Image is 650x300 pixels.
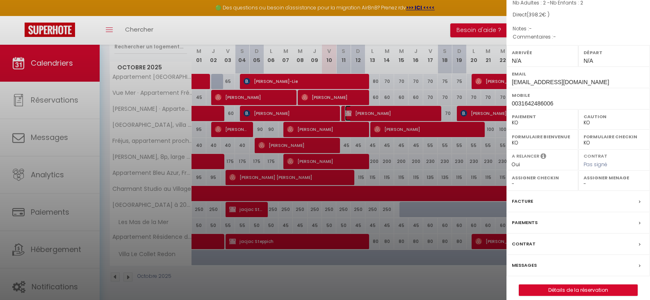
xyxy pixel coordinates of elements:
span: ( € ) [527,11,550,18]
button: Détails de la réservation [519,284,638,296]
label: Contrat [512,240,536,248]
label: Formulaire Bienvenue [512,133,573,141]
a: Détails de la réservation [519,285,637,295]
label: Facture [512,197,533,206]
label: Formulaire Checkin [584,133,645,141]
span: Pas signé [584,161,607,168]
label: Assigner Checkin [512,174,573,182]
label: Mobile [512,91,645,99]
span: [EMAIL_ADDRESS][DOMAIN_NAME] [512,79,609,85]
span: 0031642486006 [512,100,553,107]
label: Paiement [512,112,573,121]
label: Paiements [512,218,538,227]
i: Sélectionner OUI si vous souhaiter envoyer les séquences de messages post-checkout [541,153,546,162]
span: 398.2 [529,11,542,18]
p: Commentaires : [513,33,644,41]
label: Email [512,70,645,78]
label: A relancer [512,153,539,160]
label: Arrivée [512,48,573,57]
label: Assigner Menage [584,174,645,182]
label: Contrat [584,153,607,158]
div: Direct [513,11,644,19]
p: Notes : [513,25,644,33]
label: Messages [512,261,537,270]
span: N/A [584,57,593,64]
label: Départ [584,48,645,57]
span: - [529,25,532,32]
span: N/A [512,57,521,64]
span: - [553,33,556,40]
label: Caution [584,112,645,121]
